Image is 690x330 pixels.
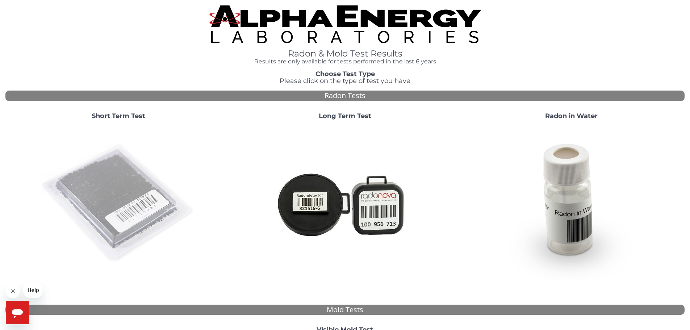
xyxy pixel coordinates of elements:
h4: Results are only available for tests performed in the last 6 years [209,58,481,65]
span: Please click on the type of test you have [280,77,410,85]
img: TightCrop.jpg [209,5,481,43]
img: ShortTerm.jpg [41,126,196,281]
strong: Choose Test Type [315,70,375,78]
iframe: Message from company [23,282,42,298]
div: Radon Tests [5,91,685,101]
iframe: Close message [6,284,20,298]
div: Mold Tests [5,305,685,315]
iframe: Button to launch messaging window [6,301,29,324]
img: RadoninWater.jpg [493,126,649,281]
strong: Radon in Water [545,112,598,120]
strong: Short Term Test [92,112,145,120]
strong: Long Term Test [319,112,371,120]
h1: Radon & Mold Test Results [209,49,481,58]
img: Radtrak2vsRadtrak3.jpg [267,126,423,281]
